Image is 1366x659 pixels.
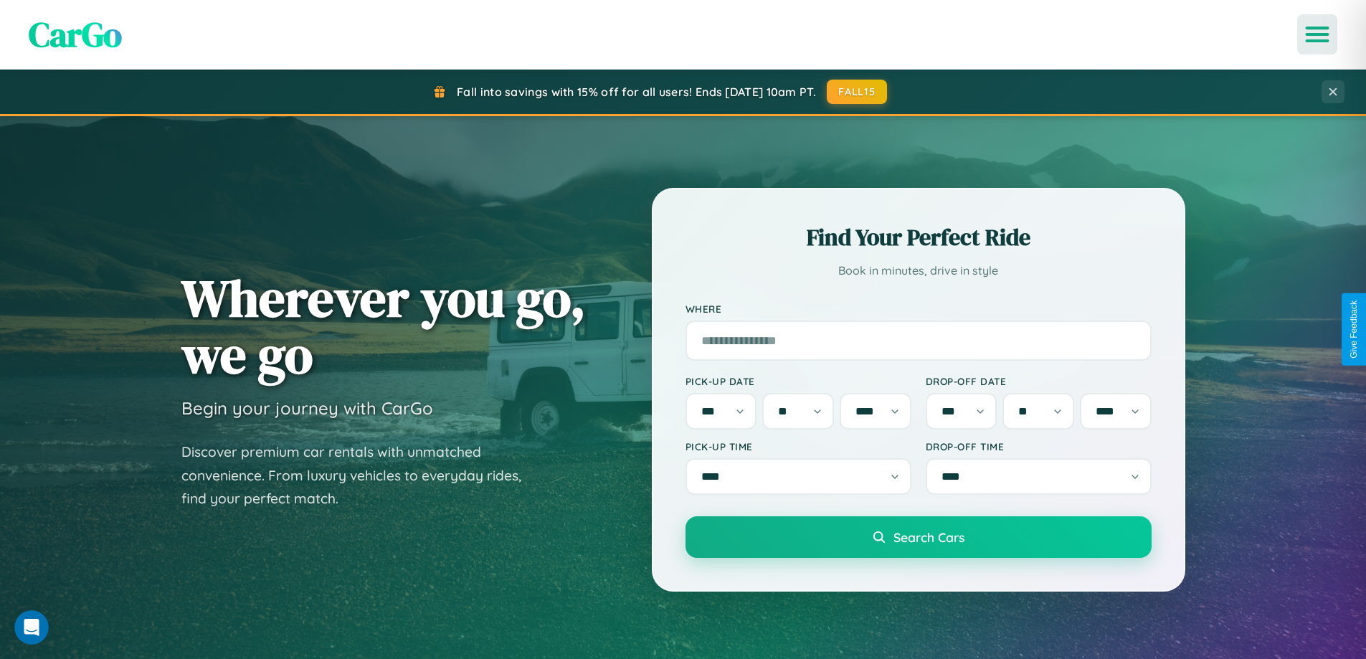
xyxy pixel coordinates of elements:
[181,440,540,511] p: Discover premium car rentals with unmatched convenience. From luxury vehicles to everyday rides, ...
[686,260,1152,281] p: Book in minutes, drive in style
[686,375,911,387] label: Pick-up Date
[686,516,1152,558] button: Search Cars
[827,80,887,104] button: FALL15
[686,303,1152,315] label: Where
[1297,14,1337,54] button: Open menu
[457,85,816,99] span: Fall into savings with 15% off for all users! Ends [DATE] 10am PT.
[926,440,1152,452] label: Drop-off Time
[181,397,433,419] h3: Begin your journey with CarGo
[1349,300,1359,359] div: Give Feedback
[29,11,122,58] span: CarGo
[686,440,911,452] label: Pick-up Time
[14,610,49,645] iframe: Intercom live chat
[926,375,1152,387] label: Drop-off Date
[181,270,586,383] h1: Wherever you go, we go
[893,529,964,545] span: Search Cars
[686,222,1152,253] h2: Find Your Perfect Ride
